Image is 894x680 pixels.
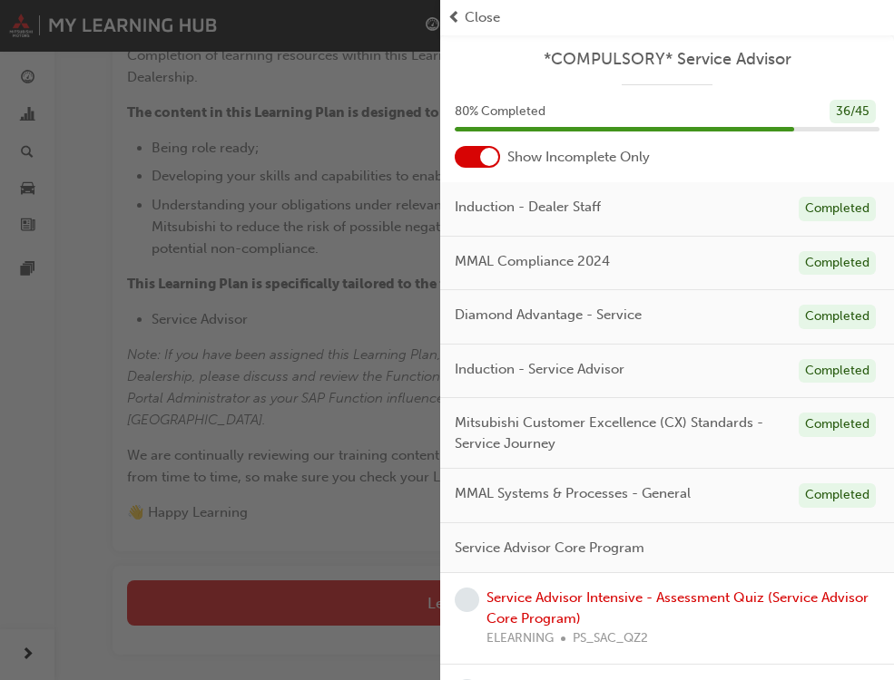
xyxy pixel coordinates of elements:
span: MMAL Compliance 2024 [455,251,610,272]
span: PS_SAC_QZ2 [573,628,648,649]
div: Completed [799,251,876,276]
span: 80 % Completed [455,102,545,122]
button: prev-iconClose [447,7,887,28]
span: Close [465,7,500,28]
span: ELEARNING [486,628,554,649]
div: 36 / 45 [830,100,876,124]
span: Diamond Advantage - Service [455,305,642,325]
span: Show Incomplete Only [507,147,650,168]
span: Induction - Service Advisor [455,359,624,380]
a: *COMPULSORY* Service Advisor [455,49,879,70]
div: Completed [799,359,876,384]
span: Induction - Dealer Staff [455,197,601,218]
div: Completed [799,413,876,437]
span: Service Advisor Core Program [455,538,644,559]
a: Service Advisor Intensive - Assessment Quiz (Service Advisor Core Program) [486,589,869,627]
div: Completed [799,305,876,329]
span: Mitsubishi Customer Excellence (CX) Standards - Service Journey [455,413,784,453]
span: learningRecordVerb_NONE-icon [455,588,479,612]
div: Completed [799,483,876,508]
span: prev-icon [447,7,461,28]
span: MMAL Systems & Processes - General [455,483,691,504]
div: Completed [799,197,876,221]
